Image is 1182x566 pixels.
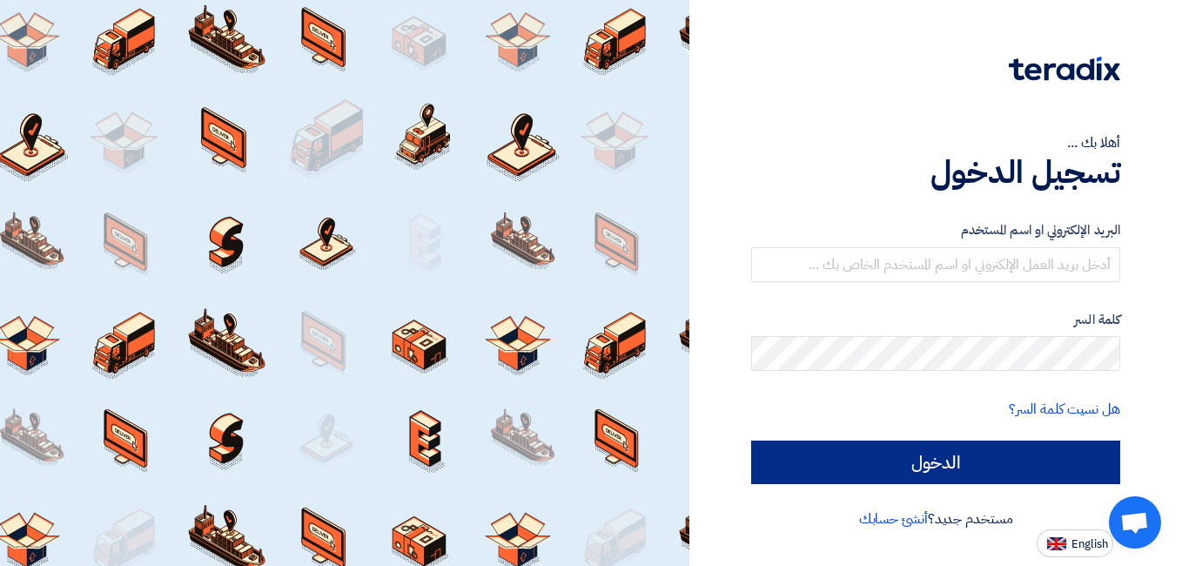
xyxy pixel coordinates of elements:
[751,132,1120,153] div: أهلا بك ...
[1009,57,1120,81] img: Teradix logo
[1047,537,1066,550] img: en-US.png
[751,247,1120,282] input: أدخل بريد العمل الإلكتروني او اسم المستخدم الخاص بك ...
[751,153,1120,192] h1: تسجيل الدخول
[1037,529,1113,557] button: English
[1009,399,1120,420] a: هل نسيت كلمة السر؟
[859,509,928,529] a: أنشئ حسابك
[1071,538,1108,550] span: English
[751,220,1120,240] label: البريد الإلكتروني او اسم المستخدم
[751,509,1120,529] div: مستخدم جديد؟
[751,310,1120,330] label: كلمة السر
[1109,496,1161,549] div: Open chat
[751,441,1120,484] input: الدخول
